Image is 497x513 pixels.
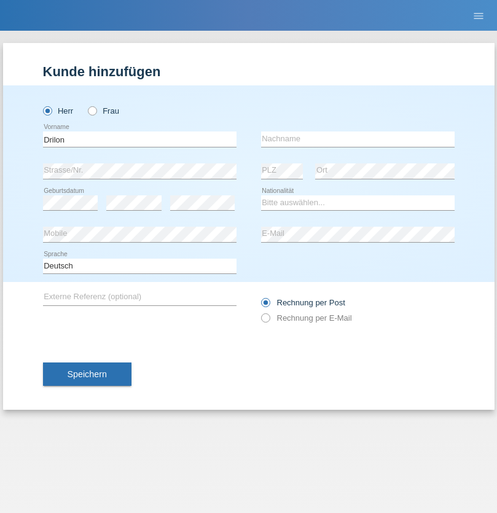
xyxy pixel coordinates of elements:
[261,313,269,329] input: Rechnung per E-Mail
[466,12,491,19] a: menu
[261,298,269,313] input: Rechnung per Post
[88,106,96,114] input: Frau
[43,362,131,386] button: Speichern
[43,106,74,116] label: Herr
[261,298,345,307] label: Rechnung per Post
[68,369,107,379] span: Speichern
[261,313,352,323] label: Rechnung per E-Mail
[88,106,119,116] label: Frau
[43,64,455,79] h1: Kunde hinzufügen
[43,106,51,114] input: Herr
[472,10,485,22] i: menu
